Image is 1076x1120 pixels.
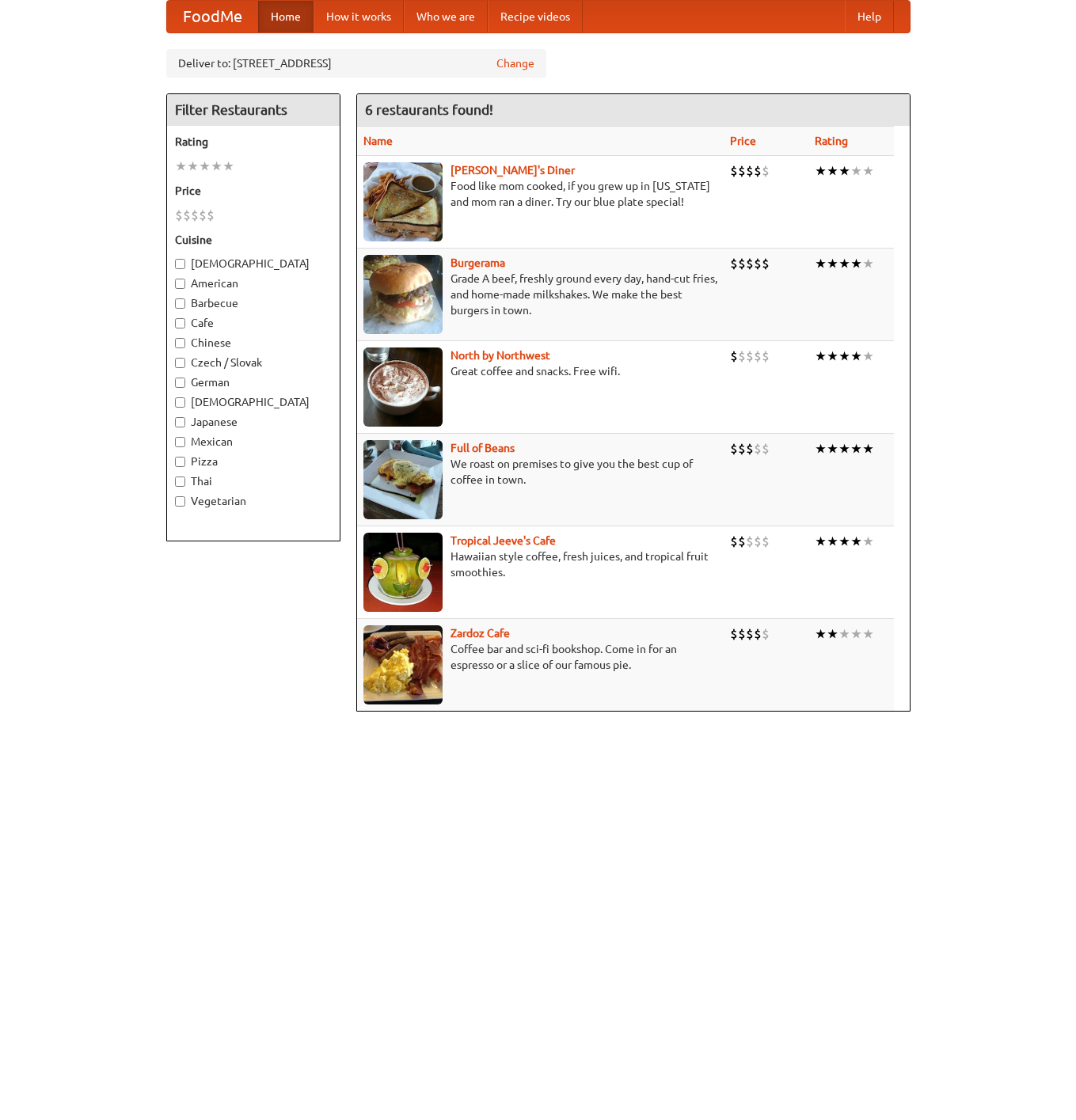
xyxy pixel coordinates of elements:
[451,627,510,640] b: Zardoz Cafe
[838,255,850,272] li: ★
[762,625,770,643] li: $
[175,134,332,150] h5: Rating
[746,625,754,643] li: $
[175,183,332,199] h5: Price
[175,378,185,388] input: German
[862,347,874,365] li: ★
[175,279,185,289] input: American
[827,255,838,272] li: ★
[746,255,754,272] li: $
[175,358,185,368] input: Czech / Slovak
[762,440,770,457] li: $
[175,232,332,248] h5: Cuisine
[175,457,185,467] input: Pizza
[363,549,717,580] p: Hawaiian style coffee, fresh juices, and tropical fruit smoothies.
[175,318,185,328] input: Cafe
[827,347,838,365] li: ★
[363,135,393,147] a: Name
[175,374,332,390] label: German
[862,625,874,643] li: ★
[175,355,332,370] label: Czech / Slovak
[738,162,746,180] li: $
[762,255,770,272] li: $
[838,162,850,180] li: ★
[738,440,746,457] li: $
[827,625,838,643] li: ★
[363,271,717,318] p: Grade A beef, freshly ground every day, hand-cut fries, and home-made milkshakes. We make the bes...
[175,414,332,430] label: Japanese
[850,347,862,365] li: ★
[862,440,874,457] li: ★
[754,533,762,550] li: $
[363,533,443,612] img: jeeves.jpg
[730,162,738,180] li: $
[363,255,443,334] img: burgerama.jpg
[754,162,762,180] li: $
[183,207,191,224] li: $
[199,207,207,224] li: $
[762,533,770,550] li: $
[175,259,185,269] input: [DEMOGRAPHIC_DATA]
[451,256,505,269] a: Burgerama
[404,1,488,32] a: Who we are
[167,1,258,32] a: FoodMe
[314,1,404,32] a: How it works
[175,158,187,175] li: ★
[451,164,575,177] a: [PERSON_NAME]'s Diner
[175,338,185,348] input: Chinese
[496,55,534,71] a: Change
[175,417,185,427] input: Japanese
[815,135,848,147] a: Rating
[738,533,746,550] li: $
[363,440,443,519] img: beans.jpg
[827,533,838,550] li: ★
[488,1,583,32] a: Recipe videos
[222,158,234,175] li: ★
[838,440,850,457] li: ★
[166,49,546,78] div: Deliver to: [STREET_ADDRESS]
[175,298,185,309] input: Barbecue
[815,625,827,643] li: ★
[754,255,762,272] li: $
[211,158,222,175] li: ★
[746,347,754,365] li: $
[175,275,332,291] label: American
[730,347,738,365] li: $
[838,625,850,643] li: ★
[762,162,770,180] li: $
[754,625,762,643] li: $
[845,1,894,32] a: Help
[175,434,332,450] label: Mexican
[175,394,332,410] label: [DEMOGRAPHIC_DATA]
[207,207,215,224] li: $
[850,533,862,550] li: ★
[862,162,874,180] li: ★
[175,496,185,507] input: Vegetarian
[754,440,762,457] li: $
[730,135,756,147] a: Price
[363,625,443,704] img: zardoz.jpg
[746,533,754,550] li: $
[746,162,754,180] li: $
[850,625,862,643] li: ★
[175,295,332,311] label: Barbecue
[363,363,717,379] p: Great coffee and snacks. Free wifi.
[762,347,770,365] li: $
[365,102,493,117] ng-pluralize: 6 restaurants found!
[815,162,827,180] li: ★
[746,440,754,457] li: $
[363,162,443,241] img: sallys.jpg
[850,162,862,180] li: ★
[730,255,738,272] li: $
[754,347,762,365] li: $
[862,255,874,272] li: ★
[451,349,550,362] a: North by Northwest
[451,442,515,454] a: Full of Beans
[815,347,827,365] li: ★
[862,533,874,550] li: ★
[191,207,199,224] li: $
[738,255,746,272] li: $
